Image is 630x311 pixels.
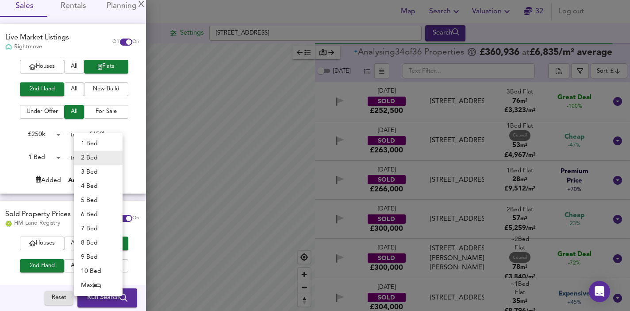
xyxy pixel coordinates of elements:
[74,207,123,222] li: 6 Bed
[74,165,123,179] li: 3 Bed
[589,281,610,302] div: Open Intercom Messenger
[74,264,123,278] li: 10 Bed
[74,278,123,292] li: Max
[74,179,123,193] li: 4 Bed
[74,151,123,165] li: 2 Bed
[74,193,123,207] li: 5 Bed
[74,222,123,236] li: 7 Bed
[74,136,123,151] li: 1 Bed
[74,250,123,264] li: 9 Bed
[74,236,123,250] li: 8 Bed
